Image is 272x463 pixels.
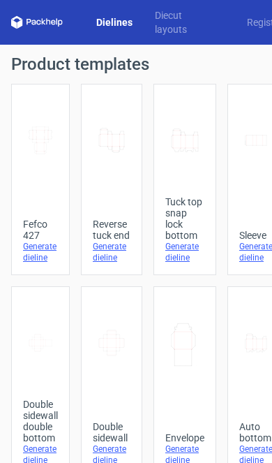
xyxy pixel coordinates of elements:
a: Tuck top snap lock bottomGenerate dieline [153,84,216,275]
div: Generate dieline [93,241,130,263]
a: Fefco 427Generate dieline [11,84,70,275]
div: Double sidewall [93,421,130,443]
div: Reverse tuck end [93,219,130,241]
div: Double sidewall double bottom [23,399,58,443]
div: Generate dieline [165,241,204,263]
h1: Product templates [11,56,261,73]
a: Diecut layouts [144,8,213,36]
div: Tuck top snap lock bottom [165,196,204,241]
div: Generate dieline [23,241,58,263]
a: Dielines [85,15,144,29]
div: Fefco 427 [23,219,58,241]
div: Envelope [165,432,204,443]
a: Reverse tuck endGenerate dieline [81,84,142,275]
